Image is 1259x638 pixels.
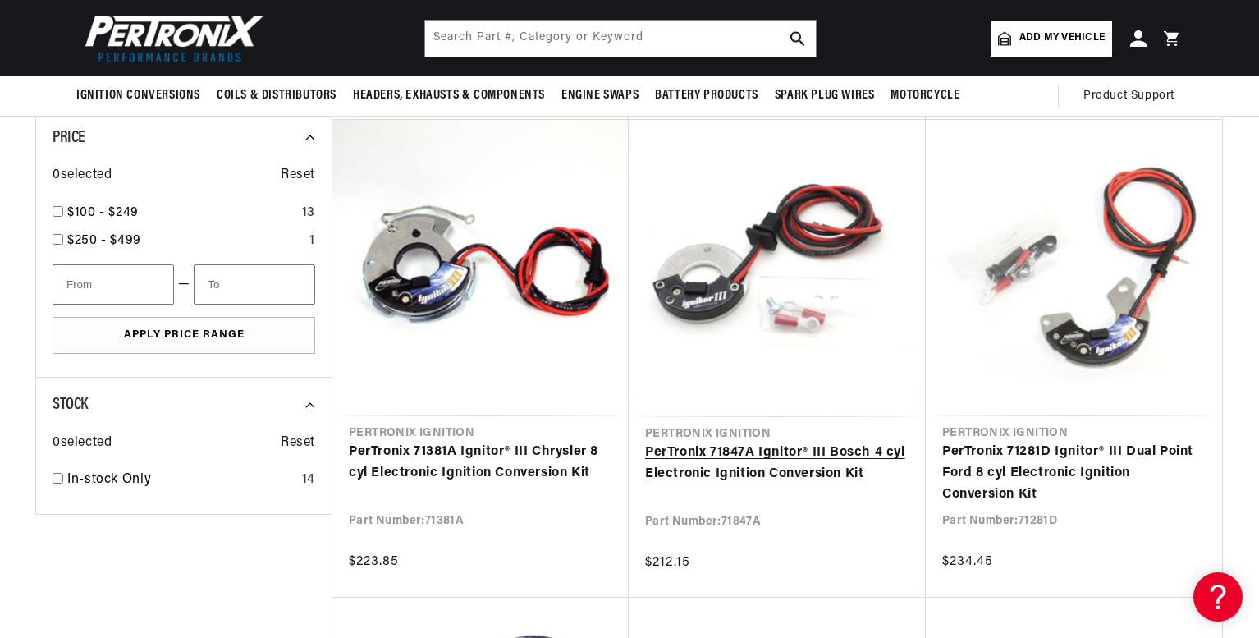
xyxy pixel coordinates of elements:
[53,165,112,186] span: 0 selected
[76,87,200,104] span: Ignition Conversions
[53,433,112,454] span: 0 selected
[208,76,345,115] summary: Coils & Distributors
[647,76,767,115] summary: Battery Products
[353,87,545,104] span: Headers, Exhausts & Components
[349,442,612,484] a: PerTronix 71381A Ignitor® III Chrysler 8 cyl Electronic Ignition Conversion Kit
[942,442,1206,505] a: PerTronix 71281D Ignitor® III Dual Point Ford 8 cyl Electronic Ignition Conversion Kit
[561,87,639,104] span: Engine Swaps
[1019,30,1105,46] span: Add my vehicle
[53,130,85,146] span: Price
[309,231,315,252] div: 1
[991,21,1112,57] a: Add my vehicle
[53,317,315,354] button: Apply Price Range
[1083,76,1183,116] summary: Product Support
[302,203,315,224] div: 13
[645,443,909,484] a: PerTronix 71847A Ignitor® III Bosch 4 cyl Electronic Ignition Conversion Kit
[67,234,141,247] span: $250 - $499
[425,21,816,57] input: Search Part #, Category or Keyword
[882,76,968,115] summary: Motorcycle
[767,76,883,115] summary: Spark Plug Wires
[53,264,174,305] input: From
[76,10,265,67] img: Pertronix
[655,87,758,104] span: Battery Products
[553,76,647,115] summary: Engine Swaps
[345,76,553,115] summary: Headers, Exhausts & Components
[890,87,959,104] span: Motorcycle
[194,264,315,305] input: To
[53,397,88,413] span: Stock
[67,206,139,219] span: $100 - $249
[217,87,336,104] span: Coils & Distributors
[76,76,208,115] summary: Ignition Conversions
[775,87,875,104] span: Spark Plug Wires
[281,165,315,186] span: Reset
[302,470,315,491] div: 14
[1083,87,1174,105] span: Product Support
[780,21,816,57] button: search button
[281,433,315,454] span: Reset
[67,470,295,491] a: In-stock Only
[178,274,190,296] span: —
